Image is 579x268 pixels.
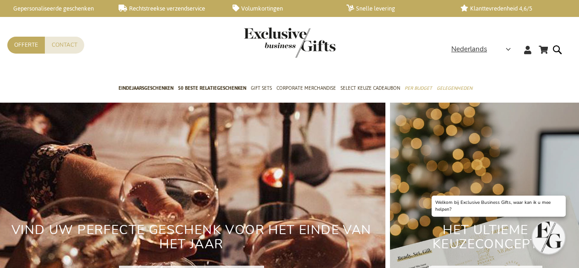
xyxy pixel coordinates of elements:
[119,5,218,12] a: Rechtstreekse verzendservice
[7,37,45,54] a: Offerte
[341,83,400,93] span: Select Keuze Cadeaubon
[244,27,335,58] img: Exclusive Business gifts logo
[437,83,472,93] span: Gelegenheden
[244,27,290,58] a: store logo
[178,83,246,93] span: 50 beste relatiegeschenken
[460,5,560,12] a: Klanttevredenheid 4,6/5
[276,83,336,93] span: Corporate Merchandise
[45,37,84,54] a: Contact
[119,83,173,93] span: Eindejaarsgeschenken
[405,83,432,93] span: Per Budget
[5,5,104,12] a: Gepersonaliseerde geschenken
[451,44,517,55] div: Nederlands
[451,44,487,55] span: Nederlands
[251,83,272,93] span: Gift Sets
[233,5,332,12] a: Volumkortingen
[346,5,446,12] a: Snelle levering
